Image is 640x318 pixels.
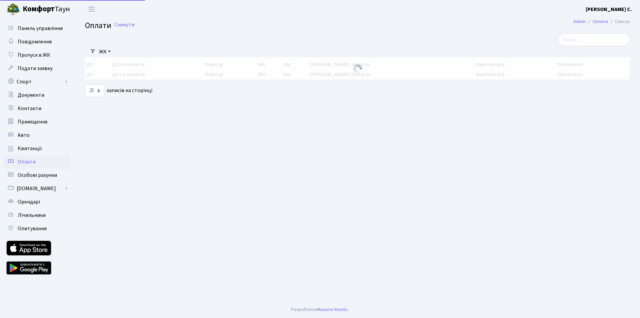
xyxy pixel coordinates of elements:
[18,198,40,206] span: Орендарі
[18,225,47,232] span: Опитування
[3,169,70,182] a: Особові рахунки
[593,18,608,25] a: Оплати
[317,306,348,313] a: Massive Kinetic
[18,25,63,32] span: Панель управління
[18,65,53,72] span: Подати заявку
[18,145,42,152] span: Квитанції
[18,91,44,99] span: Документи
[3,48,70,62] a: Пропуск в ЖК
[114,22,134,28] a: Скинути
[3,75,70,88] a: Спорт
[3,195,70,209] a: Орендарі
[3,222,70,235] a: Опитування
[573,18,586,25] a: Admin
[3,209,70,222] a: Лічильники
[3,62,70,75] a: Подати заявку
[3,115,70,128] a: Приміщення
[3,142,70,155] a: Квитанції
[18,51,50,59] span: Пропуск в ЖК
[18,118,47,125] span: Приміщення
[586,6,632,13] b: [PERSON_NAME] С.
[18,38,52,45] span: Повідомлення
[18,158,36,166] span: Оплати
[558,33,630,46] input: Пошук...
[3,22,70,35] a: Панель управління
[23,4,55,14] b: Комфорт
[23,4,70,15] span: Таун
[586,5,632,13] a: [PERSON_NAME] С.
[83,4,100,15] button: Переключити навігацію
[291,306,349,313] div: Розроблено .
[3,88,70,102] a: Документи
[3,155,70,169] a: Оплати
[85,84,104,97] select: записів на сторінці
[18,105,41,112] span: Контакти
[18,131,30,139] span: Авто
[18,212,46,219] span: Лічильники
[96,46,113,57] a: ЖК
[3,128,70,142] a: Авто
[85,20,111,31] span: Оплати
[3,35,70,48] a: Повідомлення
[7,3,20,16] img: logo.png
[352,63,363,74] img: Обробка...
[18,172,57,179] span: Особові рахунки
[608,18,630,25] li: Список
[3,102,70,115] a: Контакти
[3,182,70,195] a: [DOMAIN_NAME]
[563,15,640,29] nav: breadcrumb
[85,84,152,97] label: записів на сторінці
